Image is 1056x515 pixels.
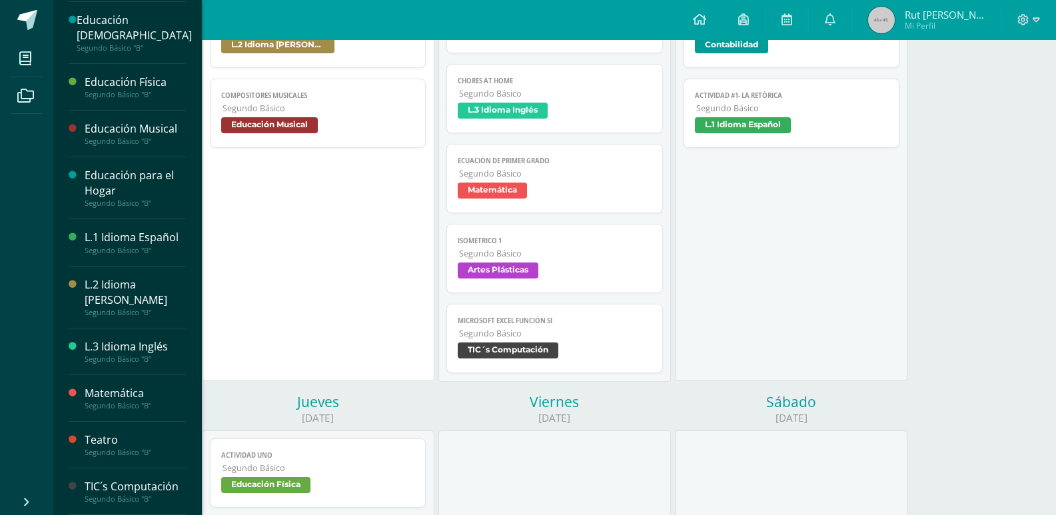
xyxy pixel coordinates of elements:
[905,8,985,21] span: Rut [PERSON_NAME]
[221,37,334,53] span: L.2 Idioma [PERSON_NAME]
[675,411,907,425] div: [DATE]
[223,103,415,114] span: Segundo Básico
[85,230,186,255] a: L.1 Idioma EspañolSegundo Básico "B"
[695,117,791,133] span: L.1 Idioma Español
[459,88,652,99] span: Segundo Básico
[85,494,186,504] div: Segundo Básico "B"
[85,168,186,208] a: Educación para el HogarSegundo Básico "B"
[85,121,186,146] a: Educación MusicalSegundo Básico "B"
[85,339,186,354] div: L.3 Idioma Inglés
[85,277,186,317] a: L.2 Idioma [PERSON_NAME]Segundo Básico "B"
[458,157,652,165] span: Ecuación de primer grado
[221,117,318,133] span: Educación Musical
[446,144,663,213] a: Ecuación de primer gradoSegundo BásicoMatemática
[458,262,538,278] span: Artes Plásticas
[210,438,426,508] a: Actividad UnoSegundo BásicoEducación Física
[446,304,663,373] a: Microsoft Excel Función SISegundo BásicoTIC´s Computación
[85,137,186,146] div: Segundo Básico "B"
[202,411,434,425] div: [DATE]
[684,79,900,148] a: Actividad #1- La RetóricaSegundo BásicoL.1 Idioma Español
[696,103,889,114] span: Segundo Básico
[85,168,186,199] div: Educación para el Hogar
[458,77,652,85] span: Chores at home
[905,20,985,31] span: Mi Perfil
[675,392,907,411] div: Sábado
[223,462,415,474] span: Segundo Básico
[85,386,186,410] a: MatemáticaSegundo Básico "B"
[85,479,186,494] div: TIC´s Computación
[85,90,186,99] div: Segundo Básico "B"
[459,168,652,179] span: Segundo Básico
[85,121,186,137] div: Educación Musical
[85,432,186,457] a: TeatroSegundo Básico "B"
[458,237,652,245] span: Isométrico 1
[85,479,186,504] a: TIC´s ComputaciónSegundo Básico "B"
[85,386,186,401] div: Matemática
[85,277,186,308] div: L.2 Idioma [PERSON_NAME]
[85,339,186,364] a: L.3 Idioma InglésSegundo Básico "B"
[85,75,186,90] div: Educación Física
[85,199,186,208] div: Segundo Básico "B"
[458,316,652,325] span: Microsoft Excel Función SI
[85,354,186,364] div: Segundo Básico "B"
[85,432,186,448] div: Teatro
[438,392,671,411] div: Viernes
[458,342,558,358] span: TIC´s Computación
[438,411,671,425] div: [DATE]
[221,451,415,460] span: Actividad Uno
[459,328,652,339] span: Segundo Básico
[85,246,186,255] div: Segundo Básico "B"
[458,103,548,119] span: L.3 Idioma Inglés
[868,7,895,33] img: 45x45
[695,91,889,100] span: Actividad #1- La Retórica
[210,79,426,148] a: Compositores musicalesSegundo BásicoEducación Musical
[221,91,415,100] span: Compositores musicales
[77,13,192,43] div: Educación [DEMOGRAPHIC_DATA]
[77,43,192,53] div: Segundo Básico "B"
[85,308,186,317] div: Segundo Básico "B"
[459,248,652,259] span: Segundo Básico
[446,64,663,133] a: Chores at homeSegundo BásicoL.3 Idioma Inglés
[446,224,663,293] a: Isométrico 1Segundo BásicoArtes Plásticas
[458,183,527,199] span: Matemática
[202,392,434,411] div: Jueves
[221,477,310,493] span: Educación Física
[695,37,768,53] span: Contabilidad
[85,230,186,245] div: L.1 Idioma Español
[85,75,186,99] a: Educación FísicaSegundo Básico "B"
[77,13,192,53] a: Educación [DEMOGRAPHIC_DATA]Segundo Básico "B"
[85,448,186,457] div: Segundo Básico "B"
[85,401,186,410] div: Segundo Básico "B"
